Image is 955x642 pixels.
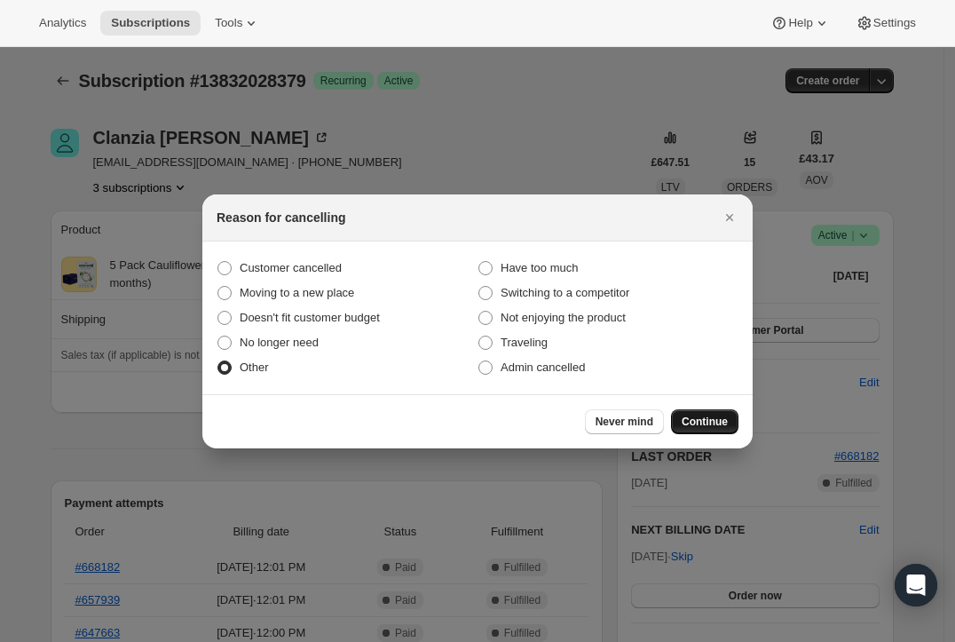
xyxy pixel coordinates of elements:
[760,11,841,36] button: Help
[501,286,629,299] span: Switching to a competitor
[501,336,548,349] span: Traveling
[240,311,380,324] span: Doesn't fit customer budget
[217,209,345,226] h2: Reason for cancelling
[501,261,578,274] span: Have too much
[501,361,585,374] span: Admin cancelled
[240,261,342,274] span: Customer cancelled
[111,16,190,30] span: Subscriptions
[501,311,626,324] span: Not enjoying the product
[204,11,271,36] button: Tools
[682,415,728,429] span: Continue
[895,564,937,606] div: Open Intercom Messenger
[240,286,354,299] span: Moving to a new place
[873,16,916,30] span: Settings
[596,415,653,429] span: Never mind
[240,361,269,374] span: Other
[788,16,812,30] span: Help
[671,409,738,434] button: Continue
[39,16,86,30] span: Analytics
[585,409,664,434] button: Never mind
[215,16,242,30] span: Tools
[240,336,319,349] span: No longer need
[28,11,97,36] button: Analytics
[100,11,201,36] button: Subscriptions
[845,11,927,36] button: Settings
[717,205,742,230] button: Close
